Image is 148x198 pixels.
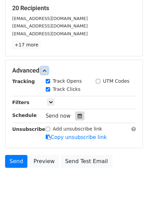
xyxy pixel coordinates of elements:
[12,126,45,132] strong: Unsubscribe
[12,31,88,36] small: [EMAIL_ADDRESS][DOMAIN_NAME]
[5,155,27,168] a: Send
[12,16,88,21] small: [EMAIL_ADDRESS][DOMAIN_NAME]
[12,79,35,84] strong: Tracking
[12,4,136,12] h5: 20 Recipients
[114,165,148,198] iframe: Chat Widget
[61,155,112,168] a: Send Test Email
[12,23,88,28] small: [EMAIL_ADDRESS][DOMAIN_NAME]
[12,113,37,118] strong: Schedule
[12,100,29,105] strong: Filters
[46,113,71,119] span: Send now
[29,155,59,168] a: Preview
[46,134,107,140] a: Copy unsubscribe link
[53,78,82,85] label: Track Opens
[12,41,41,49] a: +17 more
[12,67,136,74] h5: Advanced
[53,125,102,133] label: Add unsubscribe link
[103,78,129,85] label: UTM Codes
[53,86,81,93] label: Track Clicks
